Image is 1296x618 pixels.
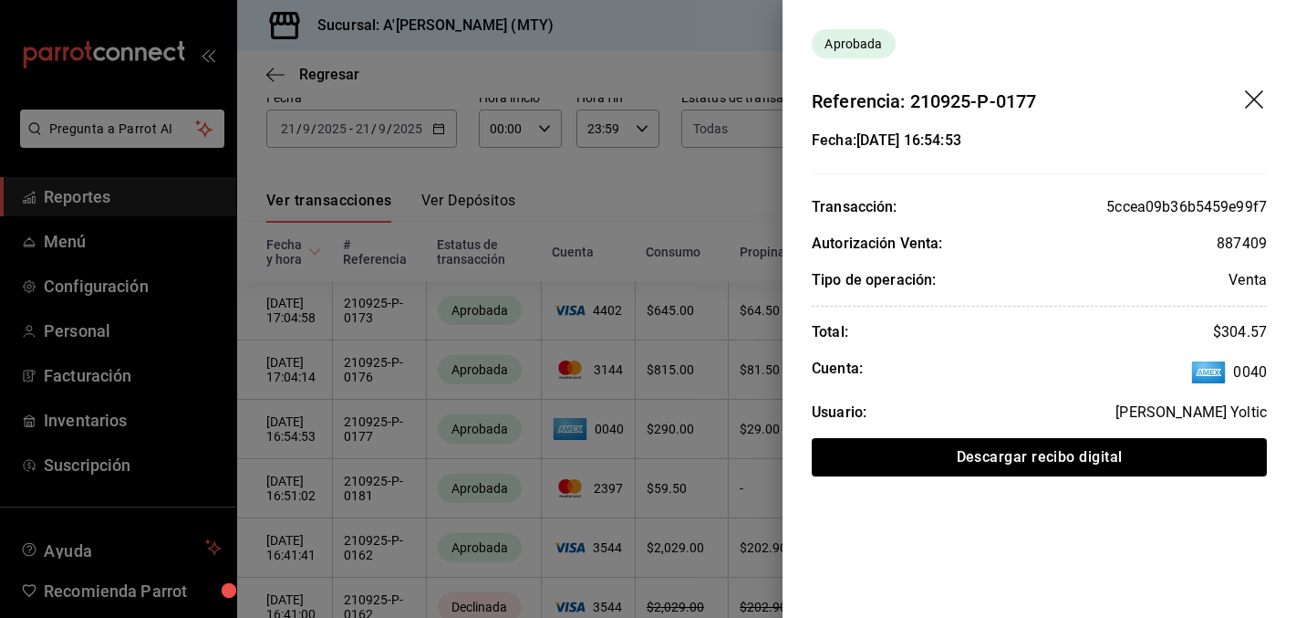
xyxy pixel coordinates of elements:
[812,402,866,424] div: Usuario:
[812,438,1267,477] button: Descargar recibo digital
[812,358,863,387] div: Cuenta:
[1245,90,1267,112] button: drag
[812,196,897,218] div: Transacción:
[1191,358,1267,387] span: 0040
[812,321,848,343] div: Total:
[812,29,896,58] div: Transacciones cobradas de manera exitosa.
[1106,196,1267,218] div: 5ccea09b36b5459e99f7
[1217,233,1267,255] div: 887409
[812,233,943,255] div: Autorización Venta:
[817,35,889,54] span: Aprobada
[812,269,936,291] div: Tipo de operación:
[812,130,961,152] div: Fecha: [DATE] 16:54:53
[1229,269,1267,291] div: Venta
[1115,402,1267,424] div: [PERSON_NAME] Yoltic
[1213,323,1267,340] span: $ 304.57
[812,88,1036,115] div: Referencia: 210925-P-0177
